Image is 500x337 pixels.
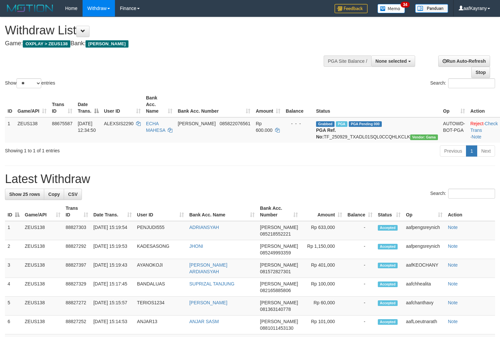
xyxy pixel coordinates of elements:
[220,121,250,126] span: Copy 085822076561 to clipboard
[5,3,55,13] img: MOTION_logo.png
[91,278,134,297] td: [DATE] 15:17:45
[403,202,445,221] th: Op: activate to sort column ascending
[134,278,187,297] td: BANDALUAS
[260,307,291,312] span: Copy 081363140778 to clipboard
[378,319,398,325] span: Accepted
[345,202,375,221] th: Balance: activate to sort column ascending
[466,145,477,157] a: 1
[134,297,187,316] td: TERIOS1234
[445,202,495,221] th: Action
[175,92,253,117] th: Bank Acc. Number: activate to sort column ascending
[9,192,40,197] span: Show 25 rows
[345,297,375,316] td: -
[378,225,398,231] span: Accepted
[378,300,398,306] span: Accepted
[301,316,345,334] td: Rp 101,000
[403,259,445,278] td: aafKEOCHANY
[5,172,495,186] h1: Latest Withdraw
[63,202,91,221] th: Trans ID: activate to sort column ascending
[403,240,445,259] td: aafpengsreynich
[5,202,22,221] th: ID: activate to sort column descending
[91,316,134,334] td: [DATE] 15:14:53
[301,221,345,240] td: Rp 633,000
[448,319,458,324] a: Note
[349,121,382,127] span: PGA Pending
[441,92,468,117] th: Op: activate to sort column ascending
[403,297,445,316] td: aafchanthavy
[375,58,407,64] span: None selected
[44,189,64,200] a: Copy
[410,134,438,140] span: Vendor URL: https://trx31.1velocity.biz
[189,300,227,305] a: [PERSON_NAME]
[86,40,128,48] span: [PERSON_NAME]
[260,300,298,305] span: [PERSON_NAME]
[52,121,72,126] span: 88675587
[5,24,327,37] h1: Withdraw List
[5,278,22,297] td: 4
[5,316,22,334] td: 6
[63,221,91,240] td: 88827303
[378,281,398,287] span: Accepted
[441,117,468,143] td: AUTOWD-BOT-PGA
[48,192,60,197] span: Copy
[189,243,203,249] a: JHONI
[260,225,298,230] span: [PERSON_NAME]
[5,117,15,143] td: 1
[22,316,63,334] td: ZEUS138
[438,56,490,67] a: Run Auto-Refresh
[448,281,458,286] a: Note
[260,250,291,255] span: Copy 085249993359 to clipboard
[257,202,301,221] th: Bank Acc. Number: activate to sort column ascending
[75,92,101,117] th: Date Trans.: activate to sort column descending
[371,56,415,67] button: None selected
[301,240,345,259] td: Rp 1,150,000
[345,221,375,240] td: -
[430,189,495,199] label: Search:
[430,78,495,88] label: Search:
[134,221,187,240] td: PENJUDI555
[313,117,441,143] td: TF_250929_TXADL01SQL0CCQHLKCLK
[5,221,22,240] td: 1
[301,297,345,316] td: Rp 60,000
[22,259,63,278] td: ZEUS138
[260,269,291,274] span: Copy 081572827301 to clipboard
[345,278,375,297] td: -
[5,145,203,154] div: Showing 1 to 1 of 1 entries
[260,319,298,324] span: [PERSON_NAME]
[336,121,347,127] span: Marked by aafpengsreynich
[260,325,293,331] span: Copy 0881011453130 to clipboard
[471,67,490,78] a: Stop
[91,202,134,221] th: Date Trans.: activate to sort column ascending
[91,297,134,316] td: [DATE] 15:15:57
[189,225,219,230] a: ADRIANSYAH
[470,121,483,126] a: Reject
[403,278,445,297] td: aafchhealita
[345,316,375,334] td: -
[91,221,134,240] td: [DATE] 15:19:54
[63,278,91,297] td: 88827329
[64,189,82,200] a: CSV
[178,121,216,126] span: [PERSON_NAME]
[146,121,165,133] a: ECHA MAHESA
[316,128,336,139] b: PGA Ref. No:
[5,240,22,259] td: 2
[375,202,403,221] th: Status: activate to sort column ascending
[345,240,375,259] td: -
[63,259,91,278] td: 88827397
[5,40,327,47] h4: Game: Bank:
[68,192,78,197] span: CSV
[470,121,498,133] a: Check Trans
[22,221,63,240] td: ZEUS138
[378,244,398,249] span: Accepted
[448,225,458,230] a: Note
[440,145,466,157] a: Previous
[377,4,405,13] img: Button%20Memo.svg
[448,78,495,88] input: Search:
[134,240,187,259] td: KADESASONG
[5,78,55,88] label: Show entries
[134,202,187,221] th: User ID: activate to sort column ascending
[5,189,44,200] a: Show 25 rows
[63,316,91,334] td: 88827252
[5,259,22,278] td: 3
[448,189,495,199] input: Search:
